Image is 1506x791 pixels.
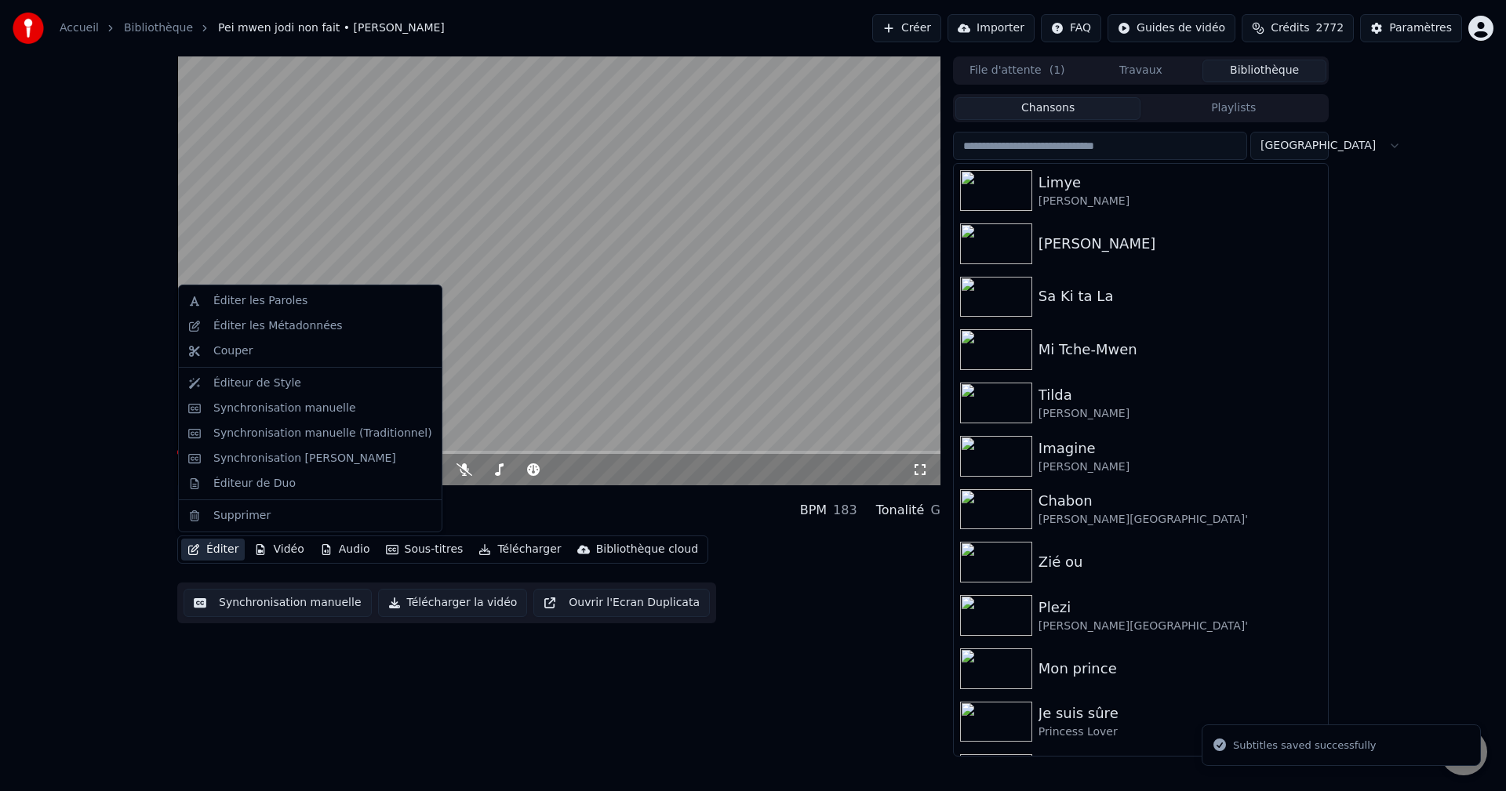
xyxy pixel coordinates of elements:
[378,589,528,617] button: Télécharger la vidéo
[1316,20,1344,36] span: 2772
[1039,702,1322,724] div: Je suis sûre
[1039,459,1322,475] div: [PERSON_NAME]
[184,589,372,617] button: Synchronisation manuelle
[1108,14,1235,42] button: Guides de vidéo
[1260,138,1376,154] span: [GEOGRAPHIC_DATA]
[1039,285,1322,307] div: Sa Ki ta La
[1039,619,1322,634] div: [PERSON_NAME][GEOGRAPHIC_DATA]'
[1360,14,1462,42] button: Paramètres
[314,539,376,561] button: Audio
[1039,724,1322,740] div: Princess Lover
[213,401,356,416] div: Synchronisation manuelle
[1039,551,1322,573] div: Zié ou
[1041,14,1101,42] button: FAQ
[1233,738,1376,753] div: Subtitles saved successfully
[1039,172,1322,194] div: Limye
[1271,20,1309,36] span: Crédits
[13,13,44,44] img: youka
[596,542,698,557] div: Bibliothèque cloud
[1039,339,1322,361] div: Mi Tche-Mwen
[1242,14,1354,42] button: Crédits2772
[1039,233,1322,255] div: [PERSON_NAME]
[1049,63,1065,78] span: ( 1 )
[380,539,470,561] button: Sous-titres
[1140,97,1326,120] button: Playlists
[213,376,301,391] div: Éditeur de Style
[930,501,940,520] div: G
[955,97,1141,120] button: Chansons
[1039,597,1322,619] div: Plezi
[533,589,710,617] button: Ouvrir l'Ecran Duplicata
[1039,406,1322,422] div: [PERSON_NAME]
[472,539,567,561] button: Télécharger
[213,343,253,359] div: Couper
[833,501,857,520] div: 183
[1389,20,1452,36] div: Paramètres
[1039,490,1322,512] div: Chabon
[948,14,1035,42] button: Importer
[181,539,245,561] button: Éditer
[124,20,193,36] a: Bibliothèque
[1039,512,1322,528] div: [PERSON_NAME][GEOGRAPHIC_DATA]'
[213,451,396,466] div: Synchronisation [PERSON_NAME]
[1202,60,1326,82] button: Bibliothèque
[1079,60,1203,82] button: Travaux
[248,539,310,561] button: Vidéo
[955,60,1079,82] button: File d'attente
[177,492,351,513] div: Pei mwen jodi non fait
[1039,437,1322,459] div: Imagine
[213,476,296,492] div: Éditeur de Duo
[1039,384,1322,406] div: Tilda
[213,508,271,524] div: Supprimer
[177,513,351,529] div: [PERSON_NAME]
[800,501,827,520] div: BPM
[60,20,99,36] a: Accueil
[213,318,343,334] div: Éditer les Métadonnées
[60,20,445,36] nav: breadcrumb
[213,293,307,309] div: Éditer les Paroles
[213,426,432,441] div: Synchronisation manuelle (Traditionnel)
[1039,194,1322,209] div: [PERSON_NAME]
[876,501,925,520] div: Tonalité
[218,20,445,36] span: Pei mwen jodi non fait • [PERSON_NAME]
[1039,658,1322,680] div: Mon prince
[872,14,941,42] button: Créer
